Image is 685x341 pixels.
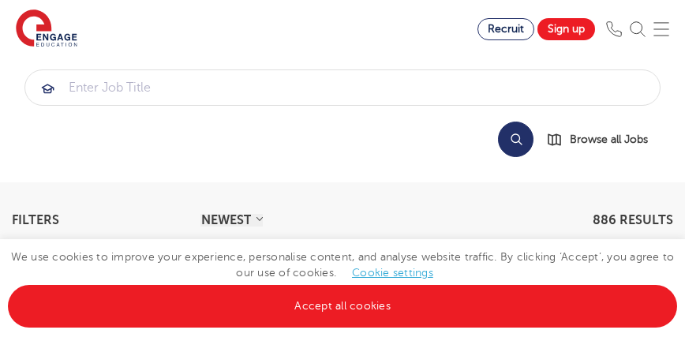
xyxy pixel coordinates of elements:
span: We use cookies to improve your experience, personalise content, and analyse website traffic. By c... [8,251,677,312]
a: Sign up [537,18,595,40]
img: Search [630,21,646,37]
input: Submit [25,70,660,105]
span: 886 RESULTS [593,213,673,227]
img: Mobile Menu [653,21,669,37]
a: Accept all cookies [8,285,677,328]
a: Recruit [477,18,534,40]
span: Recruit [488,23,524,35]
img: Phone [606,21,622,37]
div: Submit [24,69,661,106]
a: Browse all Jobs [546,130,661,148]
img: Engage Education [16,9,77,49]
span: Browse all Jobs [570,130,648,148]
span: Filters [12,214,59,227]
button: Search [498,122,533,157]
a: Cookie settings [352,267,433,279]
